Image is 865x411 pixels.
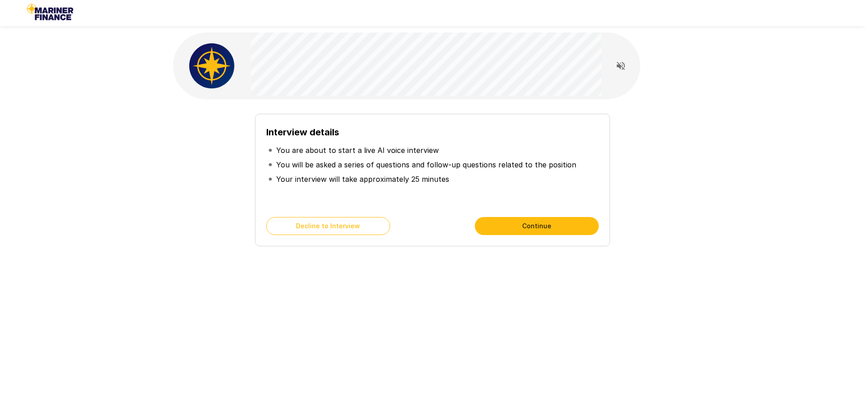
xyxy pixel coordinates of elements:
[475,217,599,235] button: Continue
[276,145,439,156] p: You are about to start a live AI voice interview
[276,159,576,170] p: You will be asked a series of questions and follow-up questions related to the position
[276,174,449,185] p: Your interview will take approximately 25 minutes
[612,57,630,75] button: Read questions aloud
[266,127,339,138] b: Interview details
[266,217,390,235] button: Decline to Interview
[189,43,234,88] img: mariner_avatar.png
